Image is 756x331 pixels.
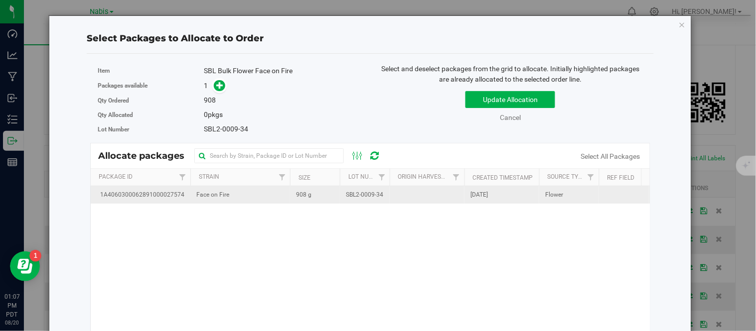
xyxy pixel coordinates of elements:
[381,65,639,83] span: Select and deselect packages from the grid to allocate. Initially highlighted packages are alread...
[473,174,533,181] a: Created Timestamp
[348,173,384,180] a: Lot Number
[29,250,41,262] iframe: Resource center unread badge
[98,81,204,90] label: Packages available
[548,173,586,180] a: Source Type
[87,32,654,45] div: Select Packages to Allocate to Order
[194,148,344,163] input: Search by Strain, Package ID or Lot Number
[581,152,640,160] a: Select All Packages
[448,169,464,186] a: Filter
[299,174,310,181] a: Size
[470,190,488,200] span: [DATE]
[346,190,383,200] span: SBL2-0009-34
[607,174,635,181] a: Ref Field
[204,66,363,76] div: SBL Bulk Flower Face on Fire
[98,66,204,75] label: Item
[199,173,219,180] a: Strain
[98,150,194,161] span: Allocate packages
[500,113,521,121] a: Cancel
[373,169,390,186] a: Filter
[204,110,208,118] span: 0
[98,110,204,119] label: Qty Allocated
[274,169,290,186] a: Filter
[204,125,248,133] span: SBL2-0009-34
[97,190,184,200] span: 1A4060300062891000027574
[204,82,208,90] span: 1
[174,169,190,186] a: Filter
[545,190,563,200] span: Flower
[99,173,133,180] a: Package Id
[583,169,599,186] a: Filter
[98,125,204,134] label: Lot Number
[296,190,311,200] span: 908 g
[465,91,555,108] button: Update Allocation
[196,190,229,200] span: Face on Fire
[10,251,40,281] iframe: Resource center
[398,173,449,180] a: Origin Harvests
[204,110,223,118] span: pkgs
[98,96,204,105] label: Qty Ordered
[204,96,216,104] span: 908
